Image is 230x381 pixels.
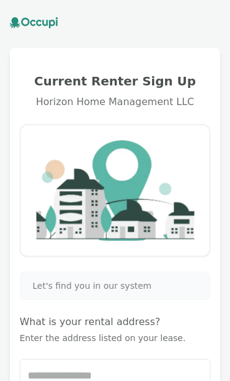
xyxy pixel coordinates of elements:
span: Let's find you in our system [33,280,151,292]
h4: What is your rental address? [20,315,210,329]
div: Horizon Home Management LLC [20,95,210,109]
img: Company Logo [36,140,194,240]
h2: Current Renter Sign Up [20,73,210,90]
p: Enter the address listed on your lease. [20,332,210,344]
